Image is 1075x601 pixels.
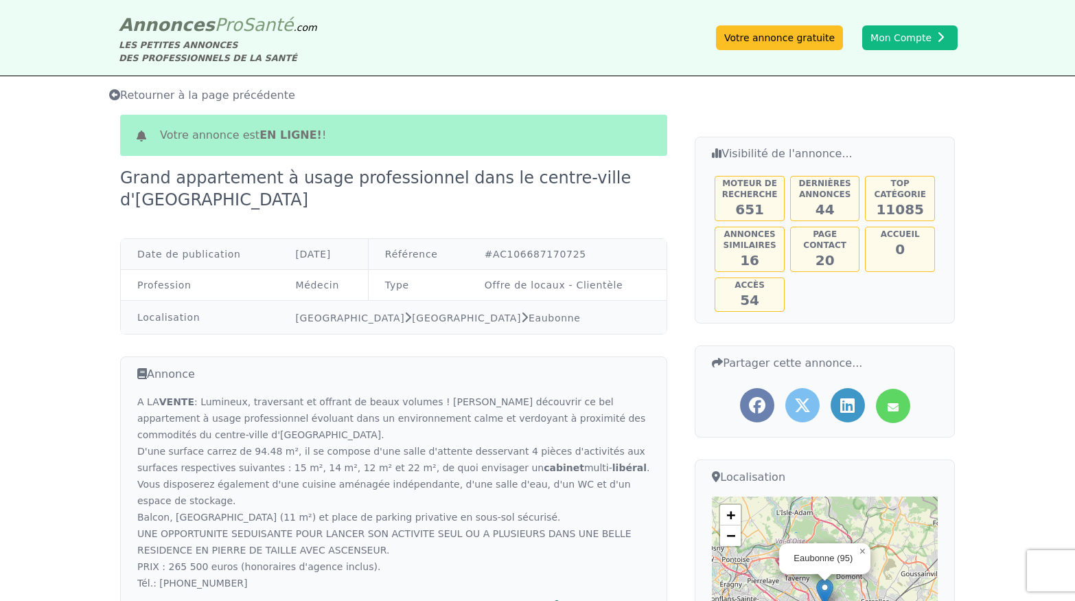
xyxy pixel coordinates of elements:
[712,468,938,486] h3: Localisation
[740,292,759,308] span: 54
[717,229,783,251] h5: Annonces similaires
[740,388,774,422] a: Partager l'annonce sur Facebook
[412,313,521,324] a: [GEOGRAPHIC_DATA]
[295,313,404,324] a: [GEOGRAPHIC_DATA]
[876,389,910,423] a: Partager l'annonce par mail
[485,280,623,291] a: Offre de locaux - Clientèle
[119,38,317,65] div: LES PETITES ANNONCES DES PROFESSIONNELS DE LA SANTÉ
[862,25,958,50] button: Mon Compte
[792,229,858,251] h5: Page contact
[816,201,835,218] span: 44
[215,14,243,35] span: Pro
[854,543,870,560] a: Close popup
[792,178,858,200] h5: Dernières annonces
[712,146,938,162] h3: Visibilité de l'annonce...
[121,270,279,301] td: Profession
[137,365,650,383] h3: Annonce
[137,394,650,591] div: A LA : Lumineux, traversant et offrant de beaux volumes ! [PERSON_NAME] découvrir ce bel appartem...
[726,527,735,544] span: −
[121,301,279,334] td: Localisation
[529,313,581,324] a: Eaubonne
[259,128,322,141] b: en ligne!
[720,505,741,525] a: Zoom in
[612,462,647,473] strong: libéral
[368,239,467,270] td: Référence
[109,89,120,100] i: Retourner à la liste
[544,462,584,473] strong: cabinet
[119,14,317,35] a: AnnoncesProSanté.com
[876,201,924,218] span: 11085
[295,280,339,291] a: Médecin
[468,239,667,270] td: #AC106687170725
[726,506,735,523] span: +
[368,270,467,301] td: Type
[242,14,293,35] span: Santé
[119,14,215,35] span: Annonces
[717,280,783,291] h5: Accès
[867,178,933,200] h5: Top catégorie
[735,201,764,218] span: 651
[816,252,835,269] span: 20
[867,229,933,240] h5: Accueil
[895,241,905,258] span: 0
[720,525,741,546] a: Zoom out
[740,252,759,269] span: 16
[120,167,667,211] div: Grand appartement à usage professionnel dans le centre-ville d'[GEOGRAPHIC_DATA]
[794,553,853,565] div: Eaubonne (95)
[159,396,194,407] strong: VENTE
[712,354,938,372] h3: Partager cette annonce...
[716,25,843,50] a: Votre annonce gratuite
[109,89,295,102] span: Retourner à la page précédente
[831,388,865,422] a: Partager l'annonce sur LinkedIn
[859,545,866,557] span: ×
[160,127,326,144] span: Votre annonce est !
[279,239,368,270] td: [DATE]
[121,239,279,270] td: Date de publication
[785,388,820,422] a: Partager l'annonce sur Twitter
[717,178,783,200] h5: Moteur de recherche
[293,22,316,33] span: .com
